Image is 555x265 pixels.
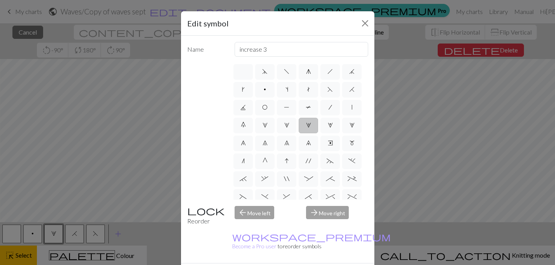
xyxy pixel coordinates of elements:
[304,176,313,182] span: :
[263,122,268,128] span: 1
[183,42,230,57] label: Name
[350,140,355,146] span: m
[263,158,268,164] span: G
[183,206,230,226] div: Reorder
[327,158,334,164] span: ~
[329,104,332,110] span: /
[232,234,391,249] a: Become a Pro user
[283,194,290,200] span: &
[348,176,357,182] span: +
[348,194,357,200] span: %
[306,158,311,164] span: '
[359,17,371,30] button: Close
[240,176,247,182] span: `
[284,104,289,110] span: P
[285,86,288,92] span: s
[284,68,289,75] span: f
[350,122,355,128] span: 5
[263,140,268,146] span: 7
[327,86,333,92] span: F
[285,158,289,164] span: I
[306,104,311,110] span: T
[240,194,247,200] span: (
[261,194,268,200] span: )
[306,140,311,146] span: 9
[232,231,391,242] span: workspace_premium
[307,86,310,92] span: t
[262,104,268,110] span: O
[241,122,246,128] span: 0
[306,68,311,75] span: g
[348,158,355,164] span: .
[242,86,245,92] span: k
[284,140,289,146] span: 8
[187,17,229,29] h5: Edit symbol
[284,176,289,182] span: "
[241,140,246,146] span: 6
[262,68,268,75] span: d
[327,68,333,75] span: h
[326,194,335,200] span: ^
[261,176,268,182] span: ,
[264,86,266,92] span: p
[326,176,335,182] span: ;
[284,122,289,128] span: 2
[232,234,391,249] small: to reorder symbols
[328,140,333,146] span: e
[306,122,311,128] span: 3
[240,104,246,110] span: J
[242,158,245,164] span: n
[349,86,355,92] span: H
[349,68,355,75] span: j
[328,122,333,128] span: 4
